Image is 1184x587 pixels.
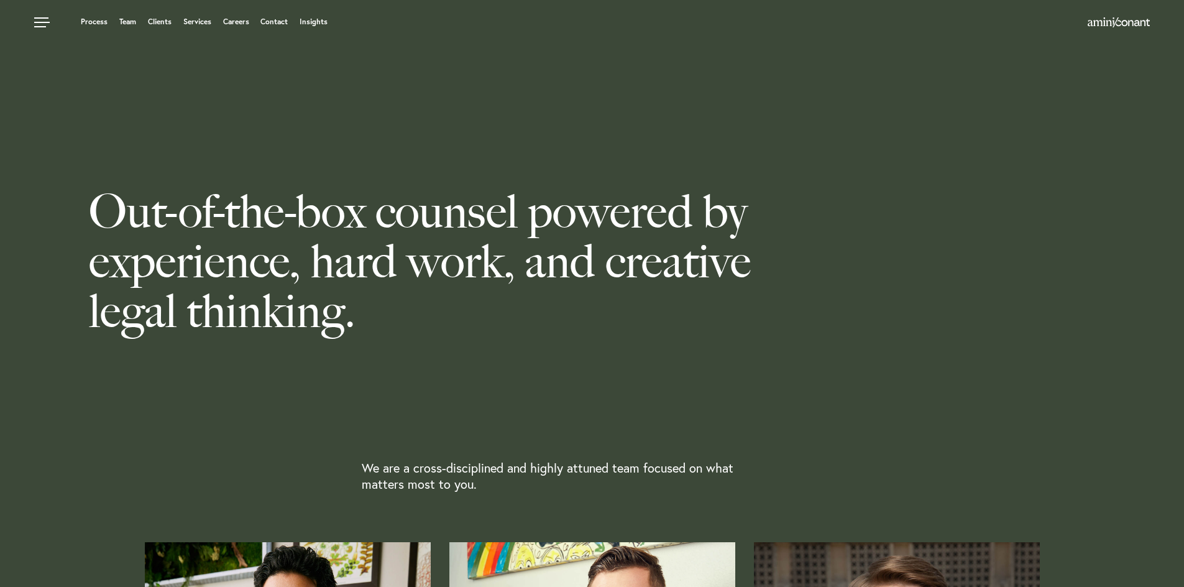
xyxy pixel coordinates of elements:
a: Careers [223,18,249,25]
a: Clients [148,18,172,25]
a: Services [183,18,211,25]
a: Home [1088,18,1150,28]
a: Insights [300,18,328,25]
a: Process [81,18,108,25]
a: Team [119,18,136,25]
p: We are a cross-disciplined and highly attuned team focused on what matters most to you. [362,460,760,492]
a: Contact [260,18,288,25]
img: Amini & Conant [1088,17,1150,27]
